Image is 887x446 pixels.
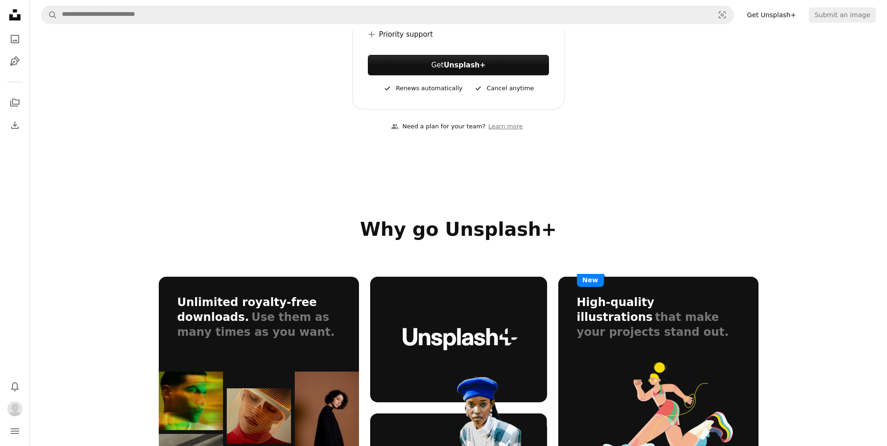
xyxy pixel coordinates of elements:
[41,6,57,24] button: Search Unsplash
[177,311,335,339] span: Use them as many times as you want.
[741,7,801,22] a: Get Unsplash+
[6,377,24,396] button: Notifications
[6,422,24,440] button: Menu
[368,55,549,75] a: GetUnsplash+
[6,399,24,418] button: Profile
[486,119,526,134] a: Learn more
[177,296,317,324] h3: Unlimited royalty-free downloads.
[7,401,22,416] img: Avatar of user Hans Hendrickx
[809,7,876,22] button: Submit an image
[6,30,24,48] a: Photos
[391,122,485,132] div: Need a plan for your team?
[159,372,223,430] img: bento_img-01.jpg
[474,83,534,94] div: Cancel anytime
[6,116,24,134] a: Download History
[6,6,24,26] a: Home — Unsplash
[6,93,24,112] a: Collections
[577,274,604,287] span: New
[6,52,24,71] a: Illustrations
[444,61,486,69] strong: Unsplash+
[383,83,462,94] div: Renews automatically
[159,218,758,240] h2: Why go Unsplash+
[577,311,729,339] span: that make your projects stand out.
[711,6,733,24] button: Visual search
[227,388,291,444] img: bento_img-03.jpg
[368,29,549,40] li: Priority support
[577,296,655,324] h3: High-quality illustrations
[41,6,734,24] form: Find visuals sitewide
